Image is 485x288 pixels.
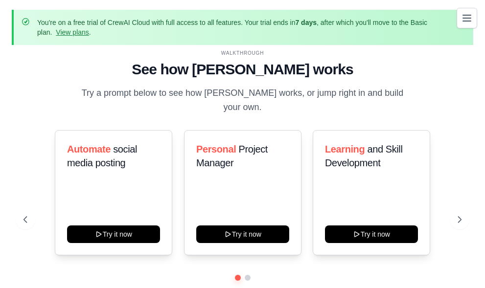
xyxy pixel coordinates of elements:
h1: See how [PERSON_NAME] works [23,61,462,78]
iframe: Chat Widget [436,241,485,288]
span: Automate [67,144,111,155]
a: View plans [56,28,89,36]
button: Try it now [196,225,289,243]
button: Try it now [67,225,160,243]
span: Learning [325,144,365,155]
span: Personal [196,144,236,155]
button: Try it now [325,225,418,243]
strong: 7 days [295,19,317,26]
p: Try a prompt below to see how [PERSON_NAME] works, or jump right in and build your own. [78,86,407,115]
button: Toggle navigation [457,8,477,28]
p: You're on a free trial of CrewAI Cloud with full access to all features. Your trial ends in , aft... [37,18,450,37]
span: Project Manager [196,144,268,168]
div: WALKTHROUGH [23,49,462,57]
